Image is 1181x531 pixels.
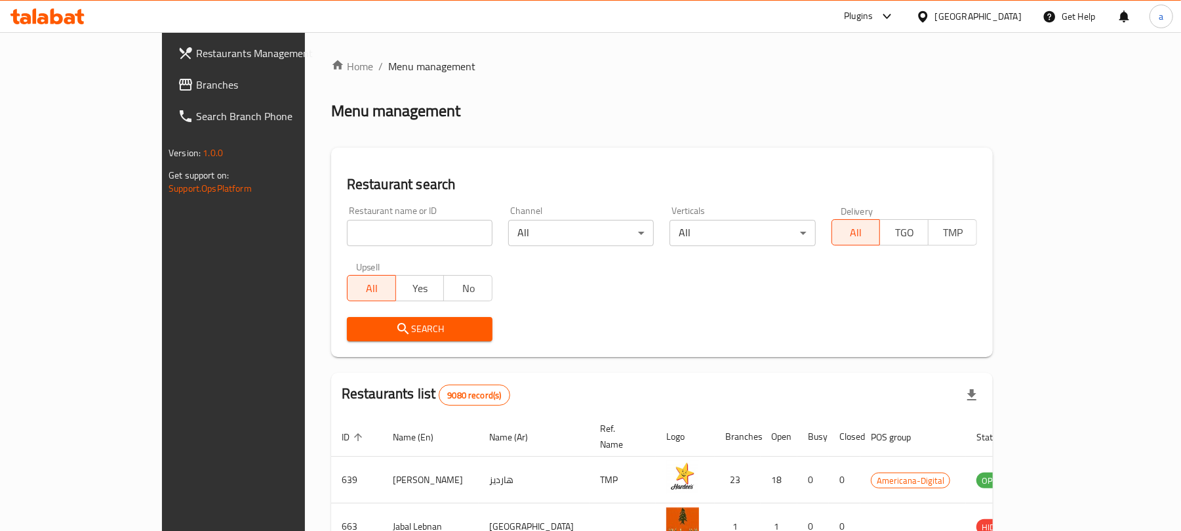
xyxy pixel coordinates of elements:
div: OPEN [976,473,1009,488]
img: Hardee's [666,461,699,494]
span: 9080 record(s) [439,389,509,402]
div: Export file [956,379,988,411]
button: All [347,275,396,301]
div: [GEOGRAPHIC_DATA] [935,9,1022,24]
td: 0 [829,457,860,503]
span: TMP [934,223,972,242]
div: All [670,220,815,246]
label: Upsell [356,262,380,271]
span: Restaurants Management [196,45,349,61]
button: TMP [928,219,977,245]
td: 18 [761,457,797,503]
th: Branches [715,417,761,457]
a: Branches [167,69,359,100]
span: Name (En) [393,429,450,445]
td: هارديز [479,457,590,503]
a: Search Branch Phone [167,100,359,132]
span: Status [976,429,1019,445]
label: Delivery [841,206,873,215]
span: No [449,279,487,298]
button: TGO [879,219,929,245]
a: Restaurants Management [167,37,359,69]
a: Support.OpsPlatform [169,180,252,197]
span: All [353,279,391,298]
span: Menu management [388,58,475,74]
input: Search for restaurant name or ID.. [347,220,492,246]
span: All [837,223,875,242]
div: All [508,220,654,246]
button: Search [347,317,492,341]
button: All [831,219,881,245]
span: a [1159,9,1163,24]
th: Closed [829,417,860,457]
h2: Restaurant search [347,175,977,194]
span: Version: [169,144,201,161]
td: 0 [797,457,829,503]
span: Search Branch Phone [196,108,349,124]
th: Busy [797,417,829,457]
span: OPEN [976,473,1009,488]
button: Yes [395,275,445,301]
th: Logo [656,417,715,457]
button: No [443,275,492,301]
span: POS group [871,429,928,445]
span: Ref. Name [600,421,640,452]
td: TMP [590,457,656,503]
span: Name (Ar) [489,429,545,445]
li: / [378,58,383,74]
span: Get support on: [169,167,229,184]
div: Plugins [844,9,873,24]
span: Search [357,321,482,337]
td: 23 [715,457,761,503]
span: Yes [401,279,439,298]
nav: breadcrumb [331,58,993,74]
span: TGO [885,223,923,242]
td: [PERSON_NAME] [382,457,479,503]
div: Total records count [439,385,510,406]
span: Branches [196,77,349,93]
span: ID [342,429,367,445]
span: Americana-Digital [871,473,950,488]
th: Open [761,417,797,457]
h2: Restaurants list [342,384,510,406]
h2: Menu management [331,100,460,121]
span: 1.0.0 [203,144,223,161]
